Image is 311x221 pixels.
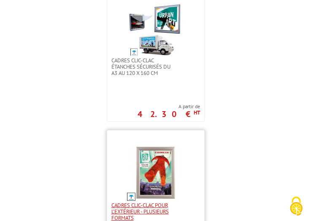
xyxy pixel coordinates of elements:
span: Cadres Clic-Clac pour l'extérieur - PLUSIEURS FORMATS [111,202,173,221]
p: 42.30 € [138,112,200,117]
span: Cadres Clic-Clac étanches sécurisés du A3 au 120 x 160 cm [111,57,173,76]
button: Cookies (fenêtre modale) [281,192,311,221]
sup: HT [194,109,200,116]
a: Cadres Clic-Clac étanches sécurisés du A3 au 120 x 160 cm [107,57,204,76]
img: Cadres Clic-Clac pour l'extérieur - PLUSIEURS FORMATS [126,143,185,202]
img: Cookies (fenêtre modale) [286,196,307,217]
img: Cadres Clic-Clac étanches sécurisés du A3 au 120 x 160 cm [128,3,183,57]
span: A partir de [138,103,200,110]
a: Cadres Clic-Clac pour l'extérieur - PLUSIEURS FORMATS [107,202,204,221]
